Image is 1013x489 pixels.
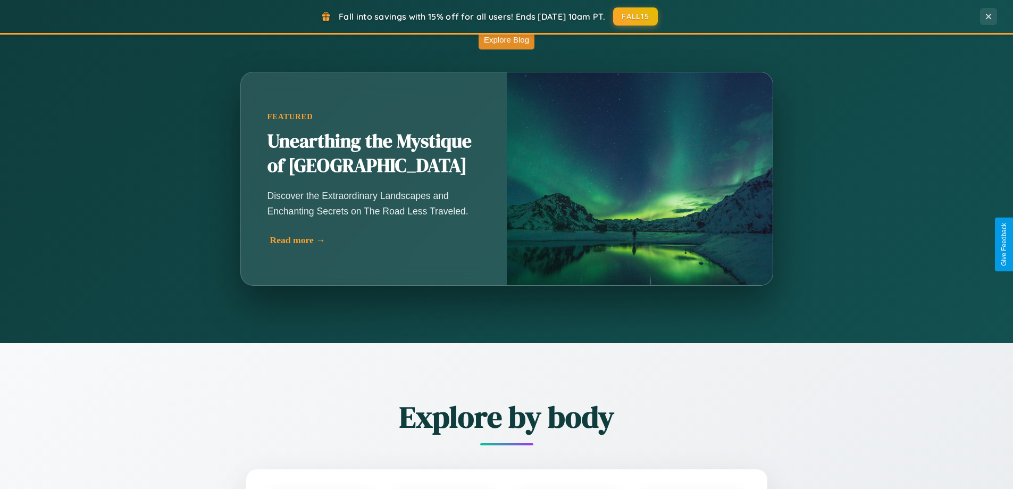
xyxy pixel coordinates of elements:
[267,112,480,121] div: Featured
[479,30,534,49] button: Explore Blog
[267,188,480,218] p: Discover the Extraordinary Landscapes and Enchanting Secrets on The Road Less Traveled.
[339,11,605,22] span: Fall into savings with 15% off for all users! Ends [DATE] 10am PT.
[267,129,480,178] h2: Unearthing the Mystique of [GEOGRAPHIC_DATA]
[613,7,658,26] button: FALL15
[1000,223,1008,266] div: Give Feedback
[270,235,483,246] div: Read more →
[188,396,826,437] h2: Explore by body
